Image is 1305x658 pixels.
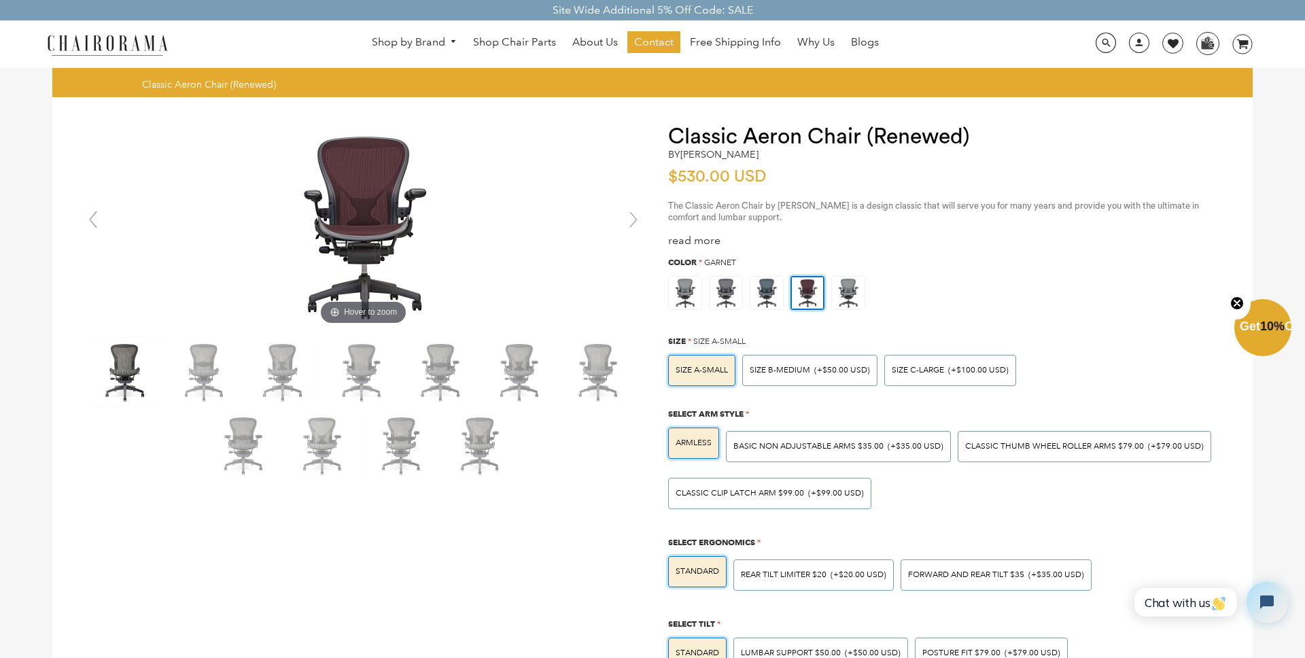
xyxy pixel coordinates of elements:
[668,201,1199,222] span: The Classic Aeron Chair by [PERSON_NAME] is a design classic that will serve you for many years a...
[1260,319,1285,333] span: 10%
[668,124,1226,149] h1: Classic Aeron Chair (Renewed)
[407,338,475,406] img: Classic Aeron Chair (Renewed) - chairorama
[289,411,357,479] img: Classic Aeron Chair (Renewed) - chairorama
[668,169,766,185] span: $530.00 USD
[466,31,563,53] a: Shop Chair Parts
[1223,288,1251,319] button: Close teaser
[1005,649,1060,657] span: (+$79.00 USD)
[851,35,879,50] span: Blogs
[1197,33,1218,53] img: WhatsApp_Image_2024-07-12_at_16.23.01.webp
[668,336,686,346] span: Size
[710,277,742,309] img: https://apo-admin.mageworx.com/front/img/chairorama.myshopify.com/f520d7dfa44d3d2e85a5fe9a0a95ca9...
[1148,443,1204,451] span: (+$79.00 USD)
[965,441,1144,451] span: Classic Thumb Wheel Roller Arms $79.00
[142,78,281,90] nav: breadcrumbs
[844,31,886,53] a: Blogs
[1028,571,1084,579] span: (+$35.00 USD)
[142,78,276,90] span: Classic Aeron Chair (Renewed)
[171,338,239,406] img: Classic Aeron Chair (Renewed) - chairorama
[750,277,783,309] img: https://apo-admin.mageworx.com/front/img/chairorama.myshopify.com/934f279385142bb1386b89575167202...
[668,234,1226,248] div: read more
[831,571,886,579] span: (+$20.00 USD)
[690,35,781,50] span: Free Shipping Info
[233,31,1018,56] nav: DesktopNavigation
[668,619,715,629] span: Select Tilt
[1234,300,1291,358] div: Get10%OffClose teaser
[262,219,466,232] a: Hover to zoom
[733,441,884,451] span: BASIC NON ADJUSTABLE ARMS $35.00
[328,338,396,406] img: Classic Aeron Chair (Renewed) - chairorama
[365,32,464,53] a: Shop by Brand
[814,366,870,375] span: (+$50.00 USD)
[668,409,744,419] span: Select Arm Style
[680,148,759,160] a: [PERSON_NAME]
[790,31,841,53] a: Why Us
[668,257,697,267] span: Color
[565,338,633,406] img: Classic Aeron Chair (Renewed) - chairorama
[741,570,826,580] span: Rear Tilt Limiter $20
[676,566,719,576] span: STANDARD
[39,33,175,56] img: chairorama
[704,258,736,268] span: Garnet
[486,338,554,406] img: Classic Aeron Chair (Renewed) - chairorama
[908,570,1024,580] span: Forward And Rear Tilt $35
[447,411,515,479] img: Classic Aeron Chair (Renewed) - chairorama
[676,438,712,448] span: ARMLESS
[845,649,901,657] span: (+$50.00 USD)
[792,277,823,309] img: https://apo-admin.mageworx.com/front/img/chairorama.myshopify.com/f0a8248bab2644c909809aada6fe08d...
[741,648,841,658] span: LUMBAR SUPPORT $50.00
[948,366,1009,375] span: (+$100.00 USD)
[1240,319,1302,333] span: Get Off
[693,336,746,347] span: SIZE A-SMALL
[676,488,804,498] span: Classic Clip Latch Arm $99.00
[668,537,755,547] span: Select Ergonomics
[473,35,556,50] span: Shop Chair Parts
[892,365,944,375] span: SIZE C-LARGE
[683,31,788,53] a: Free Shipping Info
[676,648,719,658] span: STANDARD
[797,35,835,50] span: Why Us
[634,35,674,50] span: Contact
[832,277,865,309] img: https://apo-admin.mageworx.com/front/img/chairorama.myshopify.com/ae6848c9e4cbaa293e2d516f385ec6e...
[668,149,759,160] h2: by
[565,31,625,53] a: About Us
[1119,570,1299,634] iframe: Tidio Chat
[808,489,864,498] span: (+$99.00 USD)
[92,338,160,406] img: Classic Aeron Chair (Renewed) - chairorama
[210,411,278,479] img: Classic Aeron Chair (Renewed) - chairorama
[750,365,810,375] span: SIZE B-MEDIUM
[249,338,317,406] img: Classic Aeron Chair (Renewed) - chairorama
[368,411,436,479] img: Classic Aeron Chair (Renewed) - chairorama
[627,31,680,53] a: Contact
[888,443,943,451] span: (+$35.00 USD)
[669,277,701,309] img: https://apo-admin.mageworx.com/front/img/chairorama.myshopify.com/ae6848c9e4cbaa293e2d516f385ec6e...
[572,35,618,50] span: About Us
[922,648,1000,658] span: POSTURE FIT $79.00
[676,365,728,375] span: SIZE A-SMALL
